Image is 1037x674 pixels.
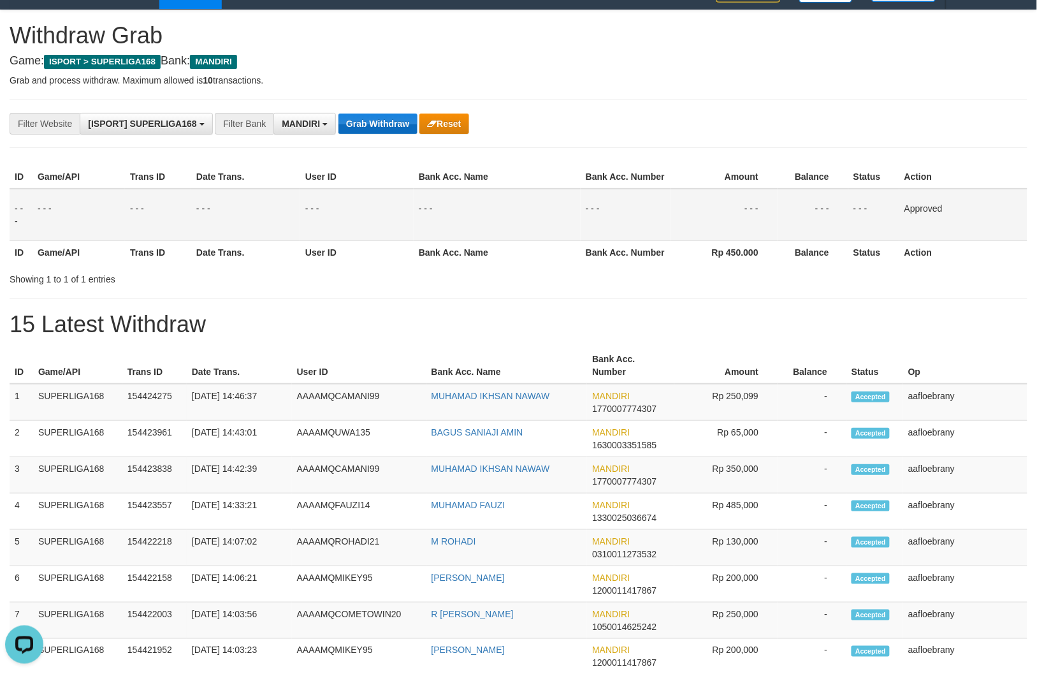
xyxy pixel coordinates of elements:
td: - - - [10,189,33,241]
span: Copy 1330025036674 to clipboard [592,513,656,523]
td: [DATE] 14:46:37 [187,384,292,421]
span: Accepted [852,464,890,475]
td: SUPERLIGA168 [33,603,122,639]
td: - [778,530,846,566]
td: Rp 65,000 [674,421,778,457]
th: Trans ID [125,240,191,264]
th: Amount [671,165,778,189]
th: Status [846,348,903,384]
th: Bank Acc. Name [426,348,588,384]
a: MUHAMAD IKHSAN NAWAW [431,391,550,401]
span: Accepted [852,610,890,620]
td: AAAAMQCAMANI99 [292,384,426,421]
td: Rp 200,000 [674,566,778,603]
td: Rp 250,000 [674,603,778,639]
button: Open LiveChat chat widget [5,5,43,43]
td: [DATE] 14:33:21 [187,494,292,530]
td: Rp 130,000 [674,530,778,566]
th: ID [10,165,33,189]
a: M ROHADI [431,536,476,546]
td: aafloebrany [903,494,1027,530]
th: Bank Acc. Name [414,240,581,264]
td: [DATE] 14:06:21 [187,566,292,603]
th: Status [848,165,899,189]
td: aafloebrany [903,384,1027,421]
th: Balance [778,348,846,384]
div: Showing 1 to 1 of 1 entries [10,268,423,286]
h1: Withdraw Grab [10,23,1027,48]
p: Grab and process withdraw. Maximum allowed is transactions. [10,74,1027,87]
th: Bank Acc. Number [581,240,671,264]
td: aafloebrany [903,421,1027,457]
a: [PERSON_NAME] [431,645,505,656]
td: [DATE] 14:42:39 [187,457,292,494]
span: [ISPORT] SUPERLIGA168 [88,119,196,129]
td: SUPERLIGA168 [33,421,122,457]
span: Accepted [852,501,890,511]
td: - [778,457,846,494]
a: [PERSON_NAME] [431,573,505,583]
td: AAAAMQUWA135 [292,421,426,457]
td: - - - [671,189,778,241]
span: MANDIRI [592,427,630,437]
span: Copy 1050014625242 to clipboard [592,622,656,632]
th: Balance [778,240,848,264]
span: Accepted [852,392,890,402]
th: Bank Acc. Name [414,165,581,189]
a: R [PERSON_NAME] [431,609,514,619]
td: SUPERLIGA168 [33,530,122,566]
td: SUPERLIGA168 [33,566,122,603]
td: 6 [10,566,33,603]
td: - - - [778,189,848,241]
td: - - - [300,189,414,241]
td: Rp 250,099 [674,384,778,421]
a: MUHAMAD FAUZI [431,500,505,510]
td: AAAAMQMIKEY95 [292,566,426,603]
td: - [778,494,846,530]
td: AAAAMQROHADI21 [292,530,426,566]
td: Approved [899,189,1027,241]
td: 154424275 [122,384,187,421]
th: Op [903,348,1027,384]
a: BAGUS SANIAJI AMIN [431,427,523,437]
td: [DATE] 14:03:56 [187,603,292,639]
button: MANDIRI [273,113,336,135]
td: 7 [10,603,33,639]
th: ID [10,348,33,384]
td: aafloebrany [903,603,1027,639]
td: 1 [10,384,33,421]
span: MANDIRI [592,464,630,474]
span: Accepted [852,646,890,657]
strong: 10 [203,75,213,85]
th: Game/API [33,240,125,264]
td: - - - [414,189,581,241]
td: aafloebrany [903,566,1027,603]
span: MANDIRI [592,645,630,656]
td: Rp 350,000 [674,457,778,494]
span: Accepted [852,537,890,548]
th: Trans ID [122,348,187,384]
th: User ID [300,240,414,264]
td: - [778,421,846,457]
span: ISPORT > SUPERLIGA168 [44,55,161,69]
button: Reset [419,114,468,134]
td: AAAAMQCAMANI99 [292,457,426,494]
h1: 15 Latest Withdraw [10,312,1027,337]
span: Copy 1770007774307 to clipboard [592,404,656,414]
td: 2 [10,421,33,457]
span: MANDIRI [592,500,630,510]
td: 154423961 [122,421,187,457]
th: Bank Acc. Number [581,165,671,189]
span: MANDIRI [592,609,630,619]
button: Grab Withdraw [338,114,417,134]
th: Action [899,165,1027,189]
span: Copy 1630003351585 to clipboard [592,440,656,450]
th: Amount [674,348,778,384]
td: AAAAMQFAUZI14 [292,494,426,530]
th: User ID [300,165,414,189]
td: - - - [581,189,671,241]
td: 5 [10,530,33,566]
th: Bank Acc. Number [587,348,674,384]
td: Rp 485,000 [674,494,778,530]
th: Trans ID [125,165,191,189]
